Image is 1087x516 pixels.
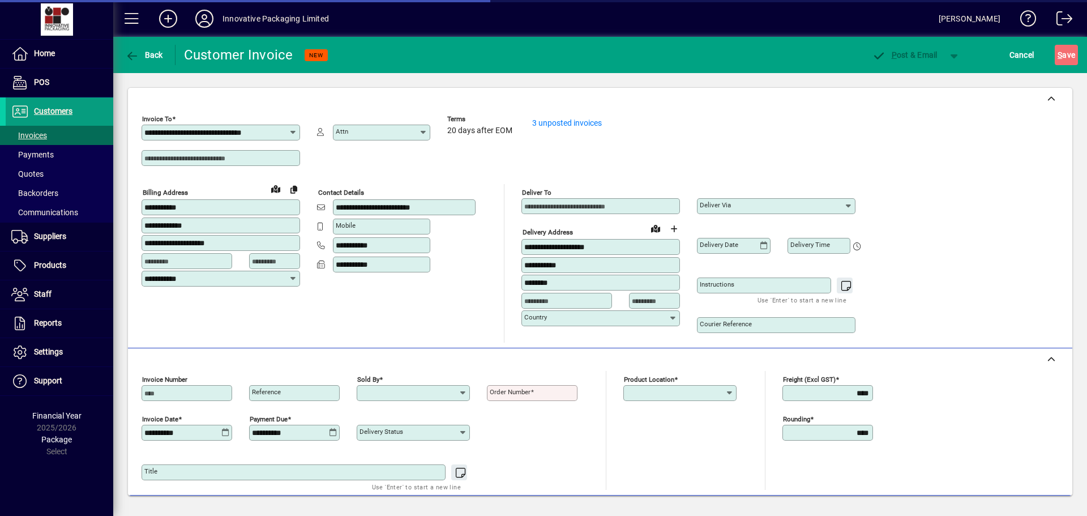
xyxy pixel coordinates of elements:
[6,367,113,395] a: Support
[34,347,63,356] span: Settings
[490,388,530,396] mat-label: Order number
[186,8,222,29] button: Profile
[6,338,113,366] a: Settings
[1012,2,1037,39] a: Knowledge Base
[6,164,113,184] a: Quotes
[113,45,176,65] app-page-header-button: Back
[357,376,379,383] mat-label: Sold by
[1048,2,1073,39] a: Logout
[700,320,752,328] mat-label: Courier Reference
[34,318,62,327] span: Reports
[1058,50,1062,59] span: S
[647,219,665,237] a: View on map
[790,241,830,249] mat-label: Delivery time
[665,220,683,238] button: Choose address
[309,52,323,59] span: NEW
[522,189,551,197] mat-label: Deliver To
[11,189,58,198] span: Backorders
[447,116,515,123] span: Terms
[142,415,178,423] mat-label: Invoice date
[250,415,288,423] mat-label: Payment due
[34,78,49,87] span: POS
[285,180,303,198] button: Copy to Delivery address
[892,50,897,59] span: P
[142,115,172,123] mat-label: Invoice To
[6,69,113,97] a: POS
[34,232,66,241] span: Suppliers
[700,280,734,288] mat-label: Instructions
[524,313,547,321] mat-label: Country
[758,293,846,306] mat-hint: Use 'Enter' to start a new line
[267,180,285,198] a: View on map
[6,145,113,164] a: Payments
[447,126,512,135] span: 20 days after EOM
[34,376,62,385] span: Support
[32,411,82,420] span: Financial Year
[11,169,44,178] span: Quotes
[150,8,186,29] button: Add
[34,106,72,116] span: Customers
[122,45,166,65] button: Back
[6,280,113,309] a: Staff
[360,428,403,436] mat-label: Delivery status
[6,223,113,251] a: Suppliers
[6,203,113,222] a: Communications
[700,201,731,209] mat-label: Deliver via
[41,435,72,444] span: Package
[125,50,163,59] span: Back
[336,127,348,135] mat-label: Attn
[6,40,113,68] a: Home
[6,251,113,280] a: Products
[372,480,461,493] mat-hint: Use 'Enter' to start a new line
[872,50,938,59] span: ost & Email
[624,376,674,383] mat-label: Product location
[11,150,54,159] span: Payments
[142,376,187,383] mat-label: Invoice number
[222,10,329,28] div: Innovative Packaging Limited
[866,45,943,65] button: Post & Email
[34,289,52,298] span: Staff
[700,241,738,249] mat-label: Delivery date
[11,208,78,217] span: Communications
[6,126,113,145] a: Invoices
[184,46,293,64] div: Customer Invoice
[336,221,356,229] mat-label: Mobile
[532,118,602,127] a: 3 unposted invoices
[11,131,47,140] span: Invoices
[34,261,66,270] span: Products
[1007,45,1037,65] button: Cancel
[6,184,113,203] a: Backorders
[783,376,836,383] mat-label: Freight (excl GST)
[1009,46,1034,64] span: Cancel
[252,388,281,396] mat-label: Reference
[144,467,157,475] mat-label: Title
[783,415,810,423] mat-label: Rounding
[6,309,113,338] a: Reports
[1055,45,1078,65] button: Save
[34,49,55,58] span: Home
[1058,46,1075,64] span: ave
[939,10,1000,28] div: [PERSON_NAME]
